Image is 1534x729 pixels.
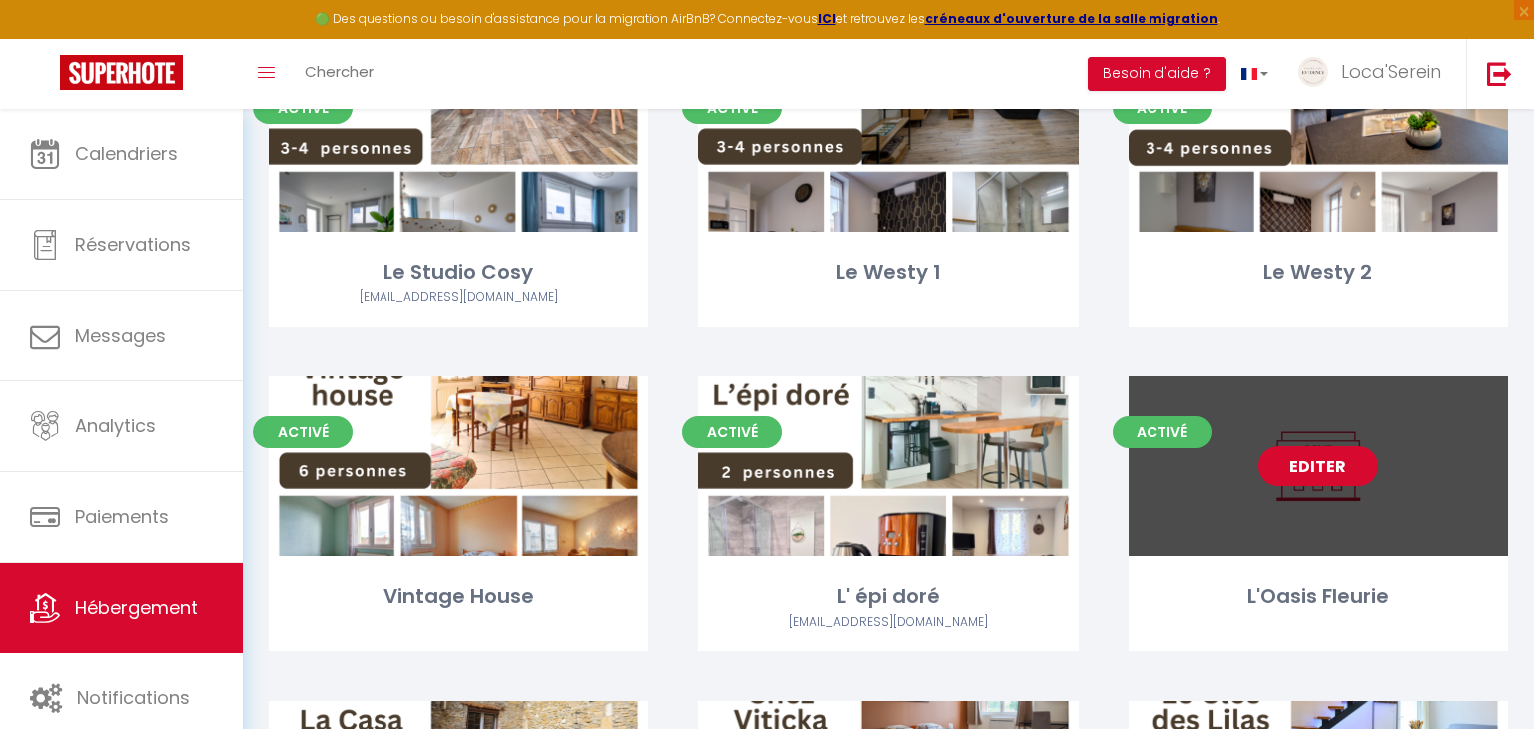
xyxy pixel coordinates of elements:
[1298,57,1328,87] img: ...
[75,595,198,620] span: Hébergement
[77,685,190,710] span: Notifications
[269,288,648,307] div: Airbnb
[818,10,836,27] a: ICI
[1487,61,1512,86] img: logout
[75,323,166,348] span: Messages
[75,141,178,166] span: Calendriers
[305,61,374,82] span: Chercher
[1113,416,1212,448] span: Activé
[1129,257,1508,288] div: Le Westy 2
[75,413,156,438] span: Analytics
[60,55,183,90] img: Super Booking
[925,10,1218,27] a: créneaux d'ouverture de la salle migration
[1258,446,1378,486] a: Editer
[1129,581,1508,612] div: L'Oasis Fleurie
[269,257,648,288] div: Le Studio Cosy
[698,581,1078,612] div: L' épi doré
[75,232,191,257] span: Réservations
[698,257,1078,288] div: Le Westy 1
[1088,57,1226,91] button: Besoin d'aide ?
[1341,59,1441,84] span: Loca'Serein
[290,39,388,109] a: Chercher
[1283,39,1466,109] a: ... Loca'Serein
[698,613,1078,632] div: Airbnb
[682,416,782,448] span: Activé
[269,581,648,612] div: Vintage House
[253,416,353,448] span: Activé
[75,504,169,529] span: Paiements
[16,8,76,68] button: Ouvrir le widget de chat LiveChat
